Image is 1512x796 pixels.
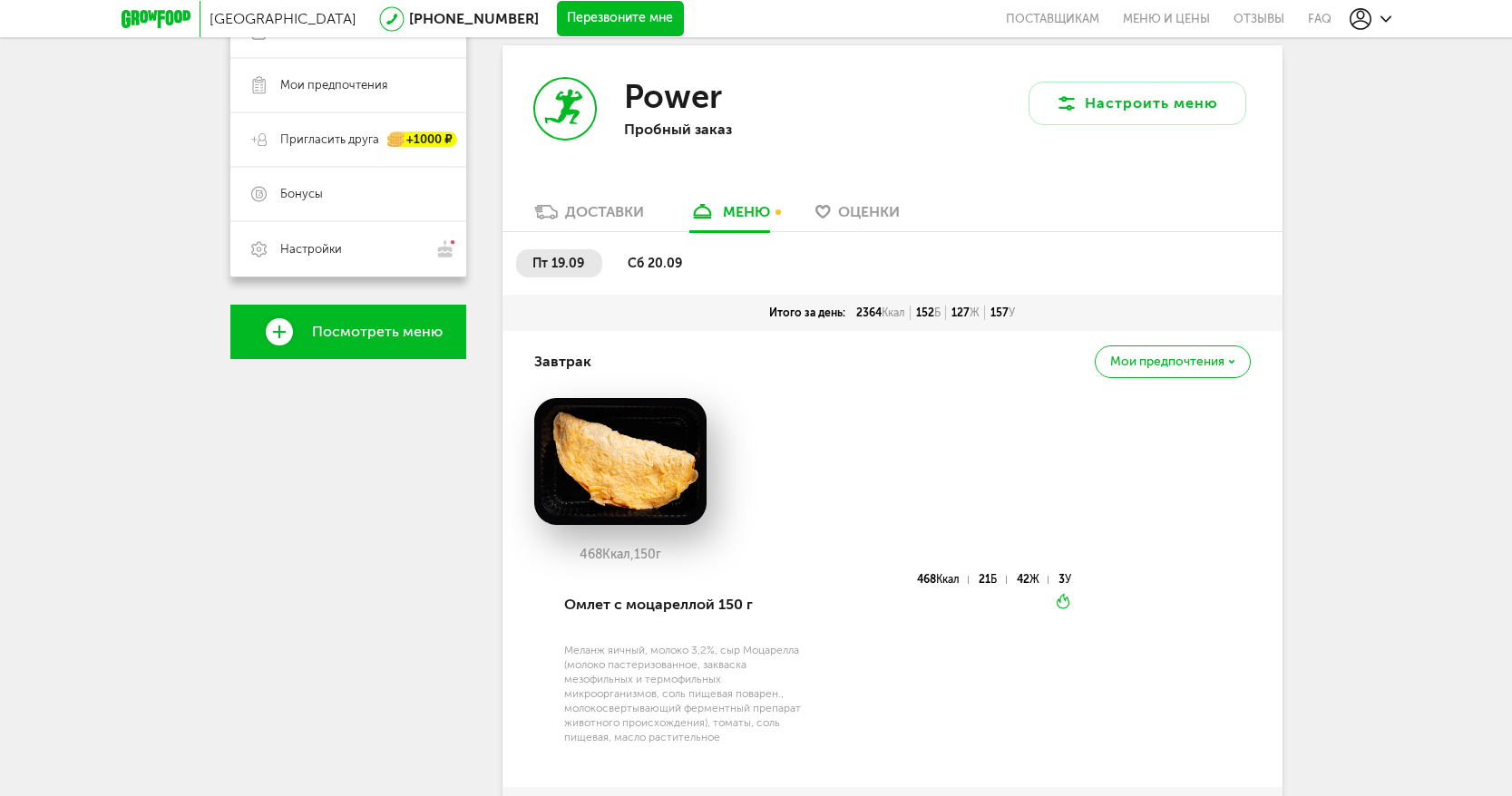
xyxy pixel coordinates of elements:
a: Мои предпочтения [230,58,466,112]
div: 21 [979,576,1006,584]
span: Ж [970,306,980,319]
span: Оценки [838,203,900,220]
p: Пробный заказ [624,121,860,138]
span: Ккал, [602,547,634,562]
span: Ккал [882,306,905,319]
span: Настройки [280,241,342,257]
div: меню [723,203,770,220]
div: Меланж яичный, молоко 3,2%, сыр Моцарелла (молоко пастеризованное, закваска мезофильных и термофи... [564,643,815,744]
a: [PHONE_NUMBER] [409,10,539,27]
span: Посмотреть меню [312,324,443,340]
div: +1000 ₽ [388,132,457,148]
span: У [1065,573,1071,586]
h4: Завтрак [534,345,591,379]
a: Настройки [230,221,466,277]
span: [GEOGRAPHIC_DATA] [210,10,356,27]
span: пт 19.09 [532,256,584,271]
span: Б [990,573,997,586]
div: 157 [985,306,1020,320]
div: Итого за день: [764,306,851,320]
button: Перезвоните мне [557,1,684,37]
span: У [1009,306,1015,319]
span: Мои предпочтения [1110,355,1224,368]
span: г [656,547,661,562]
span: Ккал [936,573,960,586]
button: Настроить меню [1029,82,1246,125]
div: 152 [911,306,946,320]
span: Б [934,306,941,319]
a: меню [680,202,779,231]
div: 3 [1058,576,1071,584]
span: Бонусы [280,186,323,202]
img: big_YlZAoIP0WmeQoQ1x.png [534,398,707,525]
h3: Power [624,77,722,116]
a: Пригласить друга +1000 ₽ [230,112,466,167]
a: Доставки [525,202,653,231]
a: Оценки [806,202,909,231]
span: сб 20.09 [628,256,682,271]
a: Бонусы [230,167,466,221]
div: Омлет с моцареллой 150 г [564,574,815,636]
span: Мои предпочтения [280,77,387,93]
div: 2364 [851,306,911,320]
div: 468 150 [534,548,707,562]
span: Ж [1029,573,1039,586]
a: Посмотреть меню [230,305,466,359]
div: 468 [917,576,969,584]
span: Пригласить друга [280,131,379,148]
div: Доставки [565,203,644,220]
div: 127 [946,306,985,320]
div: 42 [1017,576,1049,584]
